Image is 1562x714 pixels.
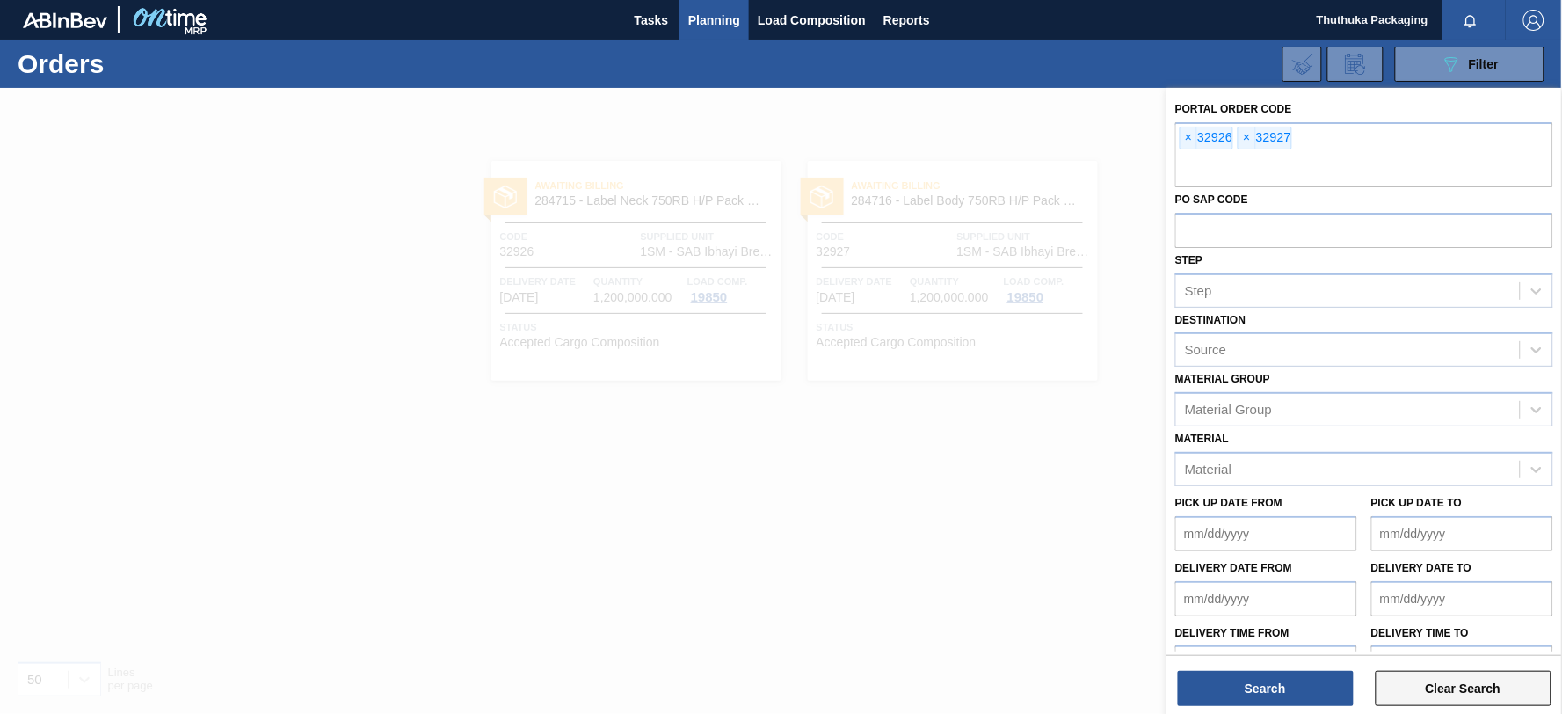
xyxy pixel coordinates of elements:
div: 32926 [1180,127,1233,149]
div: Material Group [1185,403,1272,418]
span: Planning [688,10,740,31]
label: Delivery time from [1175,621,1357,646]
div: Material [1185,462,1231,477]
label: Pick up Date from [1175,497,1282,509]
label: Pick up Date to [1371,497,1462,509]
span: Reports [883,10,930,31]
span: × [1181,127,1197,149]
span: Load Composition [758,10,866,31]
label: Material [1175,433,1229,445]
div: Step [1185,283,1212,298]
label: Destination [1175,314,1246,326]
input: mm/dd/yyyy [1371,516,1553,551]
label: Portal Order Code [1175,103,1292,115]
div: Import Order Negotiation [1282,47,1322,82]
img: TNhmsLtSVTkK8tSr43FrP2fwEKptu5GPRR3wAAAABJRU5ErkJggg== [23,12,107,28]
label: Delivery Date from [1175,562,1292,574]
input: mm/dd/yyyy [1371,581,1553,616]
button: Filter [1395,47,1544,82]
label: Step [1175,254,1202,266]
div: Source [1185,343,1227,358]
span: Tasks [632,10,671,31]
input: mm/dd/yyyy [1175,516,1357,551]
span: Filter [1469,57,1499,71]
div: Order Review Request [1327,47,1384,82]
img: Logout [1523,10,1544,31]
span: × [1239,127,1255,149]
div: 32927 [1238,127,1291,149]
h1: Orders [18,54,277,74]
label: Delivery Date to [1371,562,1471,574]
label: Delivery time to [1371,621,1553,646]
button: Notifications [1442,8,1499,33]
input: mm/dd/yyyy [1175,581,1357,616]
label: Material Group [1175,373,1270,385]
label: PO SAP Code [1175,193,1248,206]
